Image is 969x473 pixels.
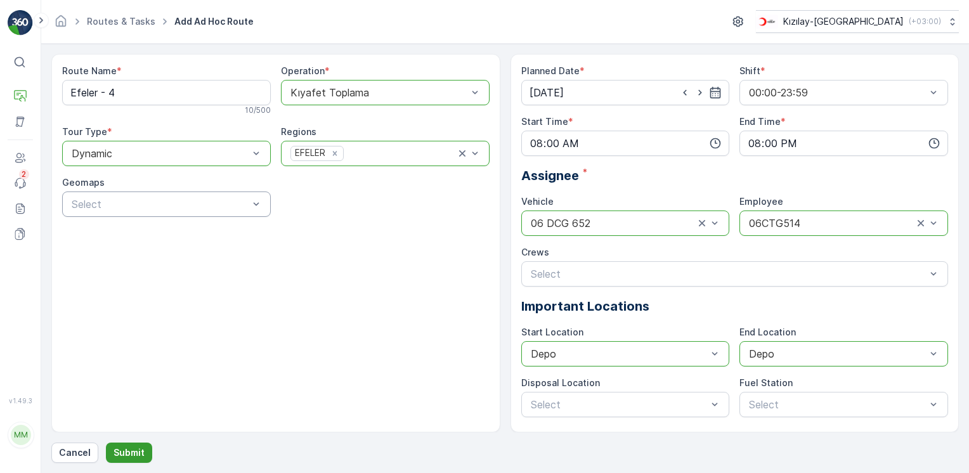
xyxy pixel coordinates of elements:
[739,116,781,127] label: End Time
[8,397,33,405] span: v 1.49.3
[521,297,949,316] p: Important Locations
[8,10,33,36] img: logo
[106,443,152,463] button: Submit
[521,65,580,76] label: Planned Date
[291,146,327,160] div: EFELER
[521,80,730,105] input: dd/mm/yyyy
[54,19,68,30] a: Homepage
[739,327,796,337] label: End Location
[62,65,117,76] label: Route Name
[521,196,554,207] label: Vehicle
[62,177,105,188] label: Geomaps
[72,197,249,212] p: Select
[8,407,33,463] button: MM
[22,169,27,179] p: 2
[172,15,256,28] span: Add Ad Hoc Route
[756,15,778,29] img: k%C4%B1z%C4%B1lay_D5CCths.png
[521,116,568,127] label: Start Time
[114,446,145,459] p: Submit
[783,15,904,28] p: Kızılay-[GEOGRAPHIC_DATA]
[87,16,155,27] a: Routes & Tasks
[521,327,583,337] label: Start Location
[909,16,941,27] p: ( +03:00 )
[756,10,959,33] button: Kızılay-[GEOGRAPHIC_DATA](+03:00)
[739,196,783,207] label: Employee
[245,105,271,115] p: 10 / 500
[51,443,98,463] button: Cancel
[739,377,793,388] label: Fuel Station
[521,377,600,388] label: Disposal Location
[62,126,107,137] label: Tour Type
[739,65,760,76] label: Shift
[521,166,579,185] span: Assignee
[8,171,33,196] a: 2
[521,247,549,257] label: Crews
[531,397,708,412] p: Select
[531,266,927,282] p: Select
[749,397,926,412] p: Select
[328,148,342,159] div: Remove EFELER
[281,65,325,76] label: Operation
[11,425,31,445] div: MM
[59,446,91,459] p: Cancel
[281,126,316,137] label: Regions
